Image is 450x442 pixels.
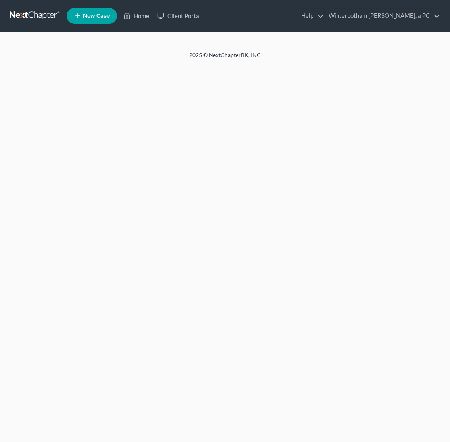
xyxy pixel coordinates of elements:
[67,8,117,24] new-legal-case-button: New Case
[119,9,153,23] a: Home
[35,51,415,65] div: 2025 © NextChapterBK, INC
[153,9,205,23] a: Client Portal
[325,9,440,23] a: Winterbotham [PERSON_NAME], a PC
[297,9,324,23] a: Help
